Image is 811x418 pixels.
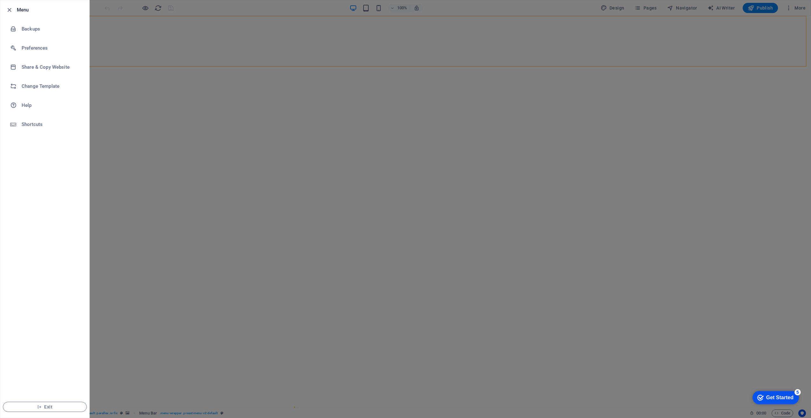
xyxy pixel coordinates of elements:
a: Help [0,96,89,115]
div: 5 [47,1,53,8]
h6: Shortcuts [22,121,80,128]
button: Exit [3,402,87,412]
h6: Help [22,101,80,109]
h6: Backups [22,25,80,33]
h6: Share & Copy Website [22,63,80,71]
div: Get Started 5 items remaining, 0% complete [5,3,51,17]
h6: Menu [17,6,84,14]
div: Get Started [19,7,46,13]
h6: Preferences [22,44,80,52]
span: Exit [8,404,81,409]
h6: Change Template [22,82,80,90]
